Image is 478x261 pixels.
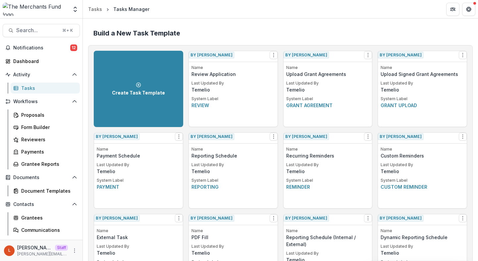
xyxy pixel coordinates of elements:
[3,69,80,80] button: Open Activity
[13,58,75,65] div: Dashboard
[191,71,275,78] p: Review Application
[71,3,80,16] button: Open entity switcher
[3,172,80,183] button: Open Documents
[94,51,183,127] a: Create Task Template
[11,212,80,223] a: Grantees
[17,251,68,257] p: [PERSON_NAME][EMAIL_ADDRESS][DOMAIN_NAME]
[112,90,165,96] p: Create Task Template
[13,45,70,51] span: Notifications
[3,42,80,53] button: Notifications12
[97,168,180,175] p: Temelio
[71,247,79,255] button: More
[191,183,275,190] p: Reporting
[97,152,180,159] p: Payment Schedule
[381,102,464,109] p: Grant upload
[11,134,80,145] a: Reviewers
[11,109,80,120] a: Proposals
[284,52,329,58] span: By [PERSON_NAME]
[286,177,370,183] p: System Label
[191,86,275,93] p: Temelio
[191,146,275,152] p: Name
[462,3,475,16] button: Get Help
[286,228,370,234] p: Name
[286,234,370,248] p: Reporting Schedule (Internal / External)
[381,162,464,168] p: Last Updated By
[191,96,275,102] p: System Label
[88,6,102,13] div: Tasks
[191,228,275,234] p: Name
[286,65,370,71] p: Name
[113,6,149,13] div: Tasks Manager
[381,177,464,183] p: System Label
[21,148,75,155] div: Payments
[21,136,75,143] div: Reviewers
[459,214,467,222] button: Options
[284,215,329,222] span: By [PERSON_NAME]
[189,52,234,58] span: By [PERSON_NAME]
[286,250,370,256] p: Last Updated By
[286,96,370,102] p: System Label
[55,245,68,251] p: Staff
[21,85,75,92] div: Tasks
[11,185,80,196] a: Document Templates
[11,159,80,169] a: Grantee Reports
[97,177,180,183] p: System Label
[97,146,180,152] p: Name
[378,133,423,140] span: By [PERSON_NAME]
[191,168,275,175] p: Temelio
[70,44,77,51] span: 12
[8,248,11,253] div: Lucy
[191,65,275,71] p: Name
[13,72,69,78] span: Activity
[175,133,183,141] button: Options
[378,215,423,222] span: By [PERSON_NAME]
[381,243,464,249] p: Last Updated By
[364,214,372,222] button: Options
[191,80,275,86] p: Last Updated By
[191,243,275,249] p: Last Updated By
[21,161,75,167] div: Grantee Reports
[94,215,139,222] span: By [PERSON_NAME]
[3,56,80,67] a: Dashboard
[175,214,183,222] button: Options
[381,234,464,241] p: Dynamic Reporting Schedule
[11,122,80,133] a: Form Builder
[21,124,75,131] div: Form Builder
[97,249,180,256] p: Temelio
[191,162,275,168] p: Last Updated By
[286,80,370,86] p: Last Updated By
[97,228,180,234] p: Name
[3,238,80,249] button: Open Data & Reporting
[286,183,370,190] p: Reminder
[191,249,275,256] p: Temelio
[13,175,69,180] span: Documents
[13,202,69,207] span: Contacts
[364,133,372,141] button: Options
[381,96,464,102] p: System Label
[286,152,370,159] p: Recurring Reminders
[191,234,275,241] p: PDF Fill
[85,4,105,14] a: Tasks
[61,27,74,34] div: ⌘ + K
[270,51,278,59] button: Options
[94,133,139,140] span: By [PERSON_NAME]
[21,227,75,233] div: Communications
[11,83,80,94] a: Tasks
[381,183,464,190] p: Custom reminder
[459,133,467,141] button: Options
[378,52,423,58] span: By [PERSON_NAME]
[381,65,464,71] p: Name
[21,187,75,194] div: Document Templates
[381,71,464,78] p: Upload Signed Grant Agreements
[97,234,180,241] p: External Task
[286,102,370,109] p: Grant agreement
[21,214,75,221] div: Grantees
[446,3,459,16] button: Partners
[191,102,275,109] p: Review
[97,162,180,168] p: Last Updated By
[270,133,278,141] button: Options
[11,146,80,157] a: Payments
[189,215,234,222] span: By [PERSON_NAME]
[381,86,464,93] p: Temelio
[381,146,464,152] p: Name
